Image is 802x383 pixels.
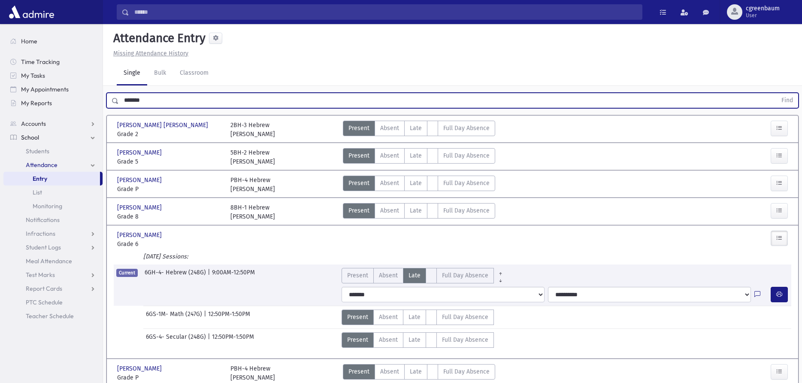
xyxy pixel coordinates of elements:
[443,206,490,215] span: Full Day Absence
[117,61,147,85] a: Single
[442,271,488,280] span: Full Day Absence
[3,69,103,82] a: My Tasks
[3,55,103,69] a: Time Tracking
[208,310,250,325] span: 12:50PM-1:50PM
[342,310,494,325] div: AttTypes
[380,151,399,160] span: Absent
[26,257,72,265] span: Meal Attendance
[494,268,507,275] a: All Prior
[21,58,60,66] span: Time Tracking
[116,269,138,277] span: Current
[33,202,62,210] span: Monitoring
[21,72,45,79] span: My Tasks
[26,312,74,320] span: Teacher Schedule
[343,364,495,382] div: AttTypes
[21,99,52,107] span: My Reports
[3,172,100,185] a: Entry
[146,332,208,348] span: 6GS-4- Secular (248G)
[342,268,507,283] div: AttTypes
[117,130,222,139] span: Grade 2
[3,199,103,213] a: Monitoring
[208,332,212,348] span: |
[443,179,490,188] span: Full Day Absence
[379,271,398,280] span: Absent
[410,151,422,160] span: Late
[117,121,210,130] span: [PERSON_NAME] [PERSON_NAME]
[343,203,495,221] div: AttTypes
[26,161,58,169] span: Attendance
[110,50,188,57] a: Missing Attendance History
[26,285,62,292] span: Report Cards
[3,144,103,158] a: Students
[442,335,488,344] span: Full Day Absence
[146,310,204,325] span: 6GS-1M- Math (247G)
[3,282,103,295] a: Report Cards
[26,147,49,155] span: Students
[117,203,163,212] span: [PERSON_NAME]
[26,230,55,237] span: Infractions
[3,295,103,309] a: PTC Schedule
[3,240,103,254] a: Student Logs
[3,96,103,110] a: My Reports
[113,50,188,57] u: Missing Attendance History
[410,206,422,215] span: Late
[3,185,103,199] a: List
[117,364,163,373] span: [PERSON_NAME]
[26,216,60,224] span: Notifications
[776,93,798,108] button: Find
[230,203,275,221] div: 8BH-1 Hebrew [PERSON_NAME]
[3,34,103,48] a: Home
[347,313,368,322] span: Present
[230,176,275,194] div: PBH-4 Hebrew [PERSON_NAME]
[3,309,103,323] a: Teacher Schedule
[7,3,56,21] img: AdmirePro
[348,206,369,215] span: Present
[380,124,399,133] span: Absent
[3,131,103,144] a: School
[443,151,490,160] span: Full Day Absence
[129,4,642,20] input: Search
[117,176,163,185] span: [PERSON_NAME]
[342,332,494,348] div: AttTypes
[379,335,398,344] span: Absent
[3,268,103,282] a: Test Marks
[117,231,163,240] span: [PERSON_NAME]
[21,120,46,128] span: Accounts
[347,271,368,280] span: Present
[348,367,369,376] span: Present
[117,185,222,194] span: Grade P
[3,117,103,131] a: Accounts
[409,313,421,322] span: Late
[26,271,55,279] span: Test Marks
[3,254,103,268] a: Meal Attendance
[147,61,173,85] a: Bulk
[343,148,495,166] div: AttTypes
[33,188,42,196] span: List
[343,176,495,194] div: AttTypes
[494,275,507,282] a: All Later
[443,124,490,133] span: Full Day Absence
[230,364,275,382] div: PBH-4 Hebrew [PERSON_NAME]
[347,335,368,344] span: Present
[3,227,103,240] a: Infractions
[380,206,399,215] span: Absent
[230,148,275,166] div: 5BH-2 Hebrew [PERSON_NAME]
[746,12,780,19] span: User
[21,85,69,93] span: My Appointments
[230,121,275,139] div: 2BH-3 Hebrew [PERSON_NAME]
[110,31,206,46] h5: Attendance Entry
[33,175,47,182] span: Entry
[204,310,208,325] span: |
[21,37,37,45] span: Home
[409,335,421,344] span: Late
[343,121,495,139] div: AttTypes
[348,179,369,188] span: Present
[208,268,212,283] span: |
[410,179,422,188] span: Late
[117,240,222,249] span: Grade 6
[212,332,254,348] span: 12:50PM-1:50PM
[442,313,488,322] span: Full Day Absence
[212,268,255,283] span: 9:00AM-12:50PM
[143,253,188,260] i: [DATE] Sessions:
[21,134,39,141] span: School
